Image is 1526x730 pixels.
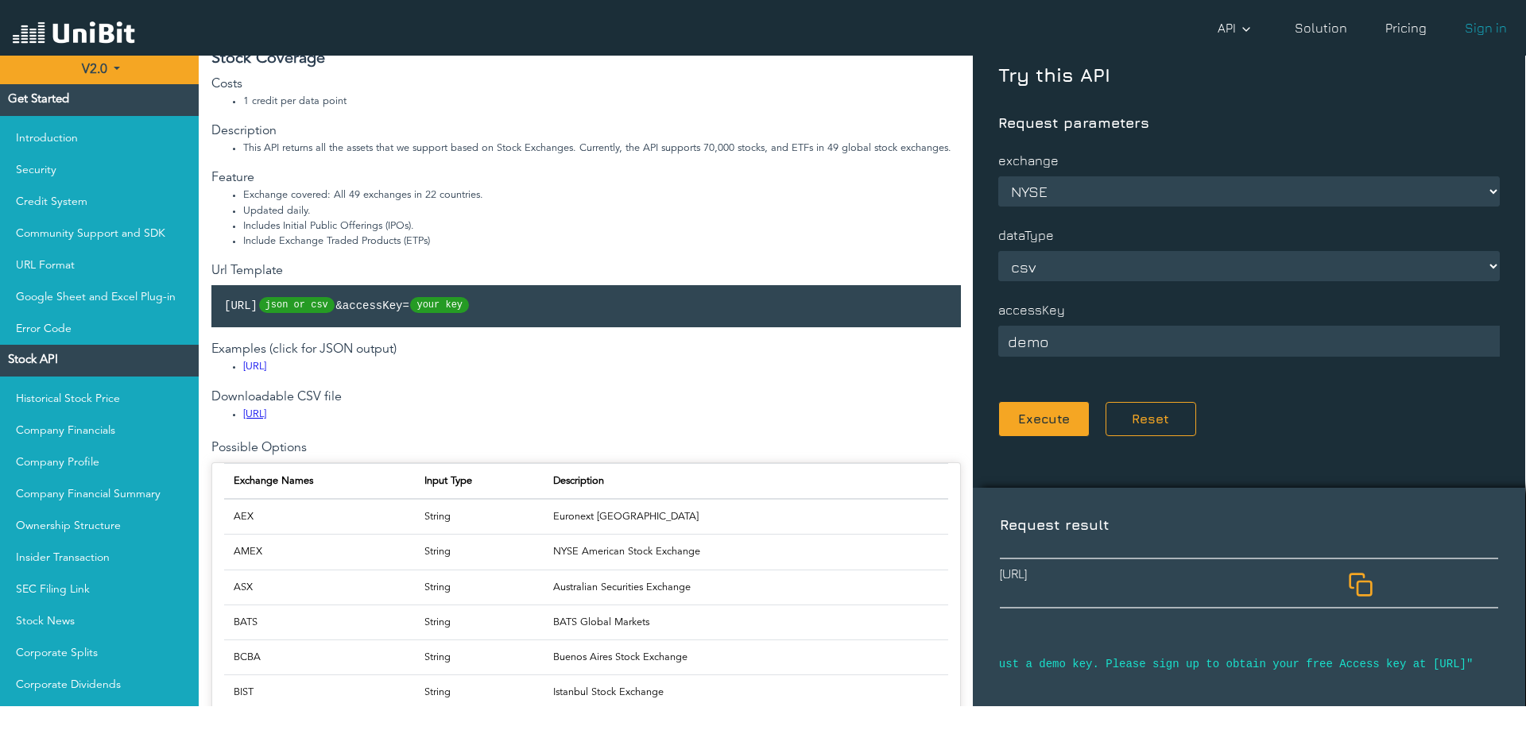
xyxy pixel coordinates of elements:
td: AEX [224,499,415,535]
td: BATS Global Markets [544,604,948,639]
td: String [415,604,544,639]
a: Solution [1288,12,1354,44]
p: Feature [211,168,961,187]
th: Description [544,464,948,500]
td: String [415,570,544,604]
button: Reset [1106,402,1196,436]
td: Buenos Aires Stock Exchange [544,639,948,674]
p: Costs [211,75,961,94]
h4: Request parameters [998,102,1500,132]
td: String [415,675,544,710]
h3: Stock Coverage [211,49,961,68]
p: Downloadable CSV file [211,388,961,407]
h2: Try this API [998,64,1500,95]
td: AMEX [224,535,415,570]
code: [URL] &accessKey= [224,287,471,325]
th: Exchange Names [224,464,415,500]
h6: Possible Options [211,441,961,456]
li: Includes Initial Public Offerings (IPOs). [243,218,961,234]
td: Euronext [GEOGRAPHIC_DATA] [544,499,948,535]
td: String [415,499,544,535]
li: Updated daily. [243,203,961,218]
td: String [415,535,544,570]
code: { "Information" : "This is just a demo key. Please sign up to obtain your free Access key at [URL... [812,641,1474,687]
a: Sign in [1458,12,1513,44]
button: Execute [998,401,1090,437]
span: your key [410,297,469,313]
a: [URL] [243,409,266,419]
a: API [1211,12,1263,44]
p: dataType [998,213,1500,245]
td: NYSE American Stock Exchange [544,535,948,570]
li: Exchange covered: All 49 exchanges in 22 countries. [243,187,961,203]
td: BCBA [224,639,415,674]
iframe: Drift Widget Chat Window [1199,435,1516,660]
td: BATS [224,604,415,639]
td: Istanbul Stock Exchange [544,675,948,710]
td: BIST [224,675,415,710]
li: This API returns all the assets that we support based on Stock Exchanges. Currently, the API supp... [243,141,961,156]
td: ASX [224,570,415,604]
p: Examples (click for JSON output) [211,340,961,359]
span: json or csv [259,297,335,313]
a: [URL] [243,361,266,372]
p: Description [211,122,961,141]
b: V2.0 [82,64,107,76]
li: Include Exchange Traded Products (ETPs) [243,234,961,249]
a: [URL] [988,564,1337,602]
th: Input Type [415,464,544,500]
a: Pricing [1379,12,1433,44]
iframe: Drift Widget Chat Controller [1447,651,1507,711]
p: accessKey [998,288,1500,319]
td: String [415,639,544,674]
img: UniBit Logo [13,19,135,49]
p: Request result [1000,514,1499,552]
span: new [171,706,196,728]
li: 1 credit per data point [243,94,961,109]
td: Australian Securities Exchange [544,570,948,604]
p: Url Template [211,261,961,280]
p: exchange [998,138,1500,170]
